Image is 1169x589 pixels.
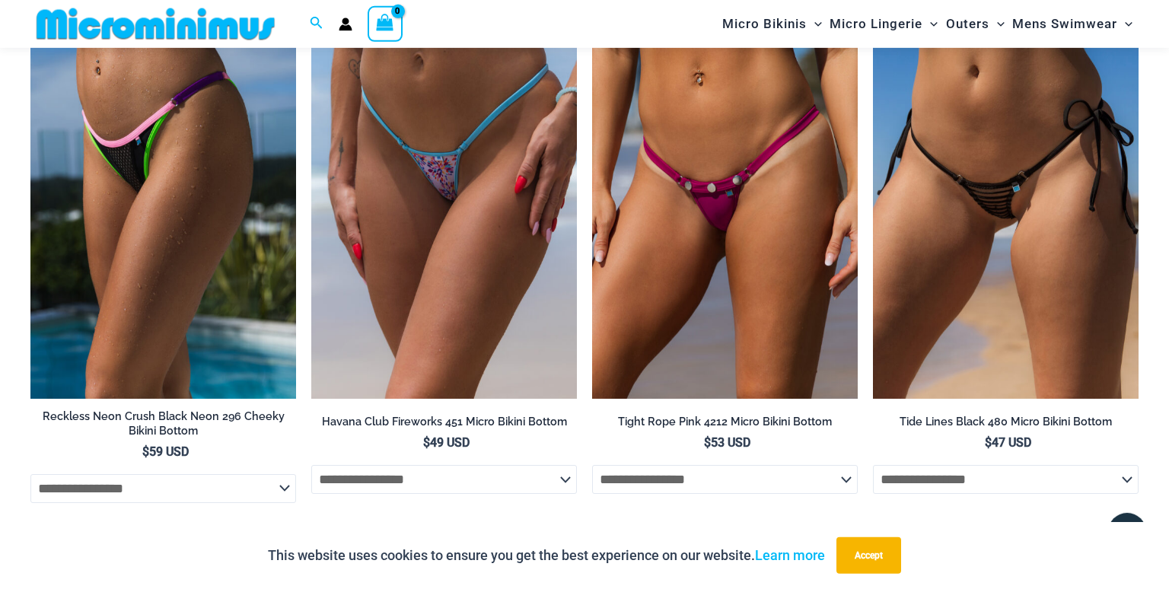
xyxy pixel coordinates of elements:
span: Micro Bikinis [722,5,807,43]
a: View Shopping Cart, empty [368,6,403,41]
span: $ [704,435,711,450]
span: Menu Toggle [1117,5,1132,43]
a: OutersMenu ToggleMenu Toggle [942,5,1008,43]
a: Learn more [755,547,825,563]
span: Menu Toggle [807,5,822,43]
span: Micro Lingerie [830,5,922,43]
bdi: 59 USD [142,444,189,459]
h2: Reckless Neon Crush Black Neon 296 Cheeky Bikini Bottom [30,409,296,438]
bdi: 53 USD [704,435,750,450]
a: Micro LingerieMenu ToggleMenu Toggle [826,5,941,43]
a: Search icon link [310,14,323,33]
a: Tight Rope Pink 4212 Micro Bikini Bottom [592,415,858,435]
nav: Site Navigation [716,2,1139,46]
p: This website uses cookies to ensure you get the best experience on our website. [268,544,825,567]
a: Tide Lines Black 480 Micro Bikini Bottom [873,415,1139,435]
span: $ [423,435,430,450]
span: Menu Toggle [922,5,938,43]
h2: Tight Rope Pink 4212 Micro Bikini Bottom [592,415,858,429]
h2: Tide Lines Black 480 Micro Bikini Bottom [873,415,1139,429]
h2: Havana Club Fireworks 451 Micro Bikini Bottom [311,415,577,429]
span: $ [985,435,992,450]
a: Micro BikinisMenu ToggleMenu Toggle [718,5,826,43]
span: Outers [946,5,989,43]
a: Mens SwimwearMenu ToggleMenu Toggle [1008,5,1136,43]
a: Account icon link [339,18,352,31]
bdi: 47 USD [985,435,1031,450]
span: Mens Swimwear [1012,5,1117,43]
button: Accept [836,537,901,574]
span: Menu Toggle [989,5,1005,43]
span: $ [142,444,149,459]
img: MM SHOP LOGO FLAT [30,7,281,41]
a: Havana Club Fireworks 451 Micro Bikini Bottom [311,415,577,435]
a: Reckless Neon Crush Black Neon 296 Cheeky Bikini Bottom [30,409,296,444]
bdi: 49 USD [423,435,470,450]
